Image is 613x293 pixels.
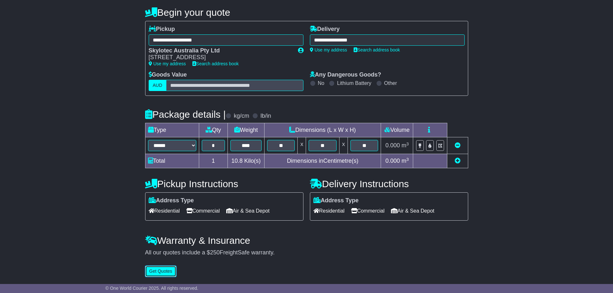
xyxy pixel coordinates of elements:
td: Dimensions (L x W x H) [264,123,381,137]
td: Weight [228,123,264,137]
label: kg/cm [234,113,249,120]
td: Type [145,123,199,137]
h4: Pickup Instructions [145,179,303,189]
a: Search address book [354,47,400,52]
h4: Delivery Instructions [310,179,468,189]
span: Air & Sea Depot [226,206,270,216]
h4: Warranty & Insurance [145,235,468,246]
td: x [339,137,348,154]
label: Any Dangerous Goods? [310,71,381,78]
span: 250 [210,249,220,256]
td: 1 [199,154,228,168]
label: lb/in [260,113,271,120]
span: Residential [149,206,180,216]
span: m [402,158,409,164]
div: [STREET_ADDRESS] [149,54,292,61]
span: Commercial [186,206,220,216]
td: Volume [381,123,413,137]
sup: 3 [406,142,409,146]
label: No [318,80,324,86]
span: Commercial [351,206,385,216]
td: x [298,137,306,154]
td: Dimensions in Centimetre(s) [264,154,381,168]
label: Delivery [310,26,340,33]
span: Residential [313,206,345,216]
h4: Begin your quote [145,7,468,18]
td: Total [145,154,199,168]
td: Qty [199,123,228,137]
sup: 3 [406,157,409,162]
span: 0.000 [385,158,400,164]
h4: Package details | [145,109,226,120]
label: Pickup [149,26,175,33]
label: Goods Value [149,71,187,78]
label: Lithium Battery [337,80,371,86]
a: Search address book [192,61,239,66]
span: m [402,142,409,149]
a: Use my address [149,61,186,66]
span: Air & Sea Depot [391,206,434,216]
td: Kilo(s) [228,154,264,168]
button: Get Quotes [145,266,177,277]
span: 10.8 [231,158,243,164]
label: AUD [149,80,167,91]
label: Other [384,80,397,86]
a: Remove this item [455,142,460,149]
label: Address Type [149,197,194,204]
a: Use my address [310,47,347,52]
span: 0.000 [385,142,400,149]
div: Skylotec Australia Pty Ltd [149,47,292,54]
span: © One World Courier 2025. All rights reserved. [106,286,199,291]
label: Address Type [313,197,359,204]
div: All our quotes include a $ FreightSafe warranty. [145,249,468,256]
a: Add new item [455,158,460,164]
